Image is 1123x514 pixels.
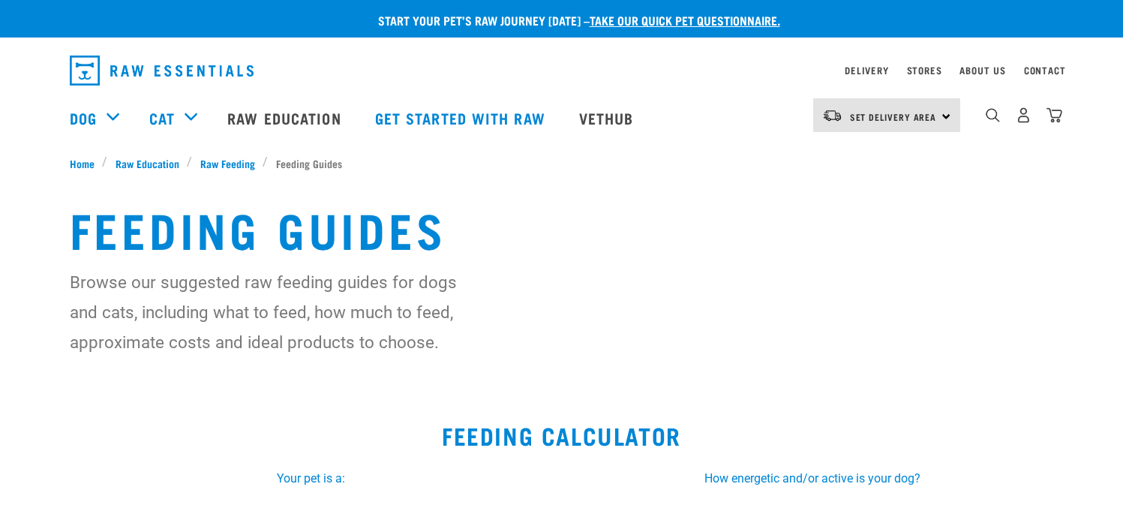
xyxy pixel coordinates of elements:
[70,56,254,86] img: Raw Essentials Logo
[58,50,1066,92] nav: dropdown navigation
[959,68,1005,73] a: About Us
[70,155,95,171] span: Home
[200,155,255,171] span: Raw Feeding
[70,201,1054,255] h1: Feeding Guides
[1024,68,1066,73] a: Contact
[70,155,1054,171] nav: breadcrumbs
[107,155,187,171] a: Raw Education
[1016,107,1031,123] img: user.png
[79,470,544,488] label: Your pet is a:
[822,109,842,122] img: van-moving.png
[590,17,780,23] a: take our quick pet questionnaire.
[70,267,464,357] p: Browse our suggested raw feeding guides for dogs and cats, including what to feed, how much to fe...
[1046,107,1062,123] img: home-icon@2x.png
[192,155,263,171] a: Raw Feeding
[564,88,653,148] a: Vethub
[212,88,359,148] a: Raw Education
[18,422,1105,449] h2: Feeding Calculator
[845,68,888,73] a: Delivery
[907,68,942,73] a: Stores
[580,470,1045,488] label: How energetic and/or active is your dog?
[116,155,179,171] span: Raw Education
[70,155,103,171] a: Home
[850,114,937,119] span: Set Delivery Area
[70,107,97,129] a: Dog
[986,108,1000,122] img: home-icon-1@2x.png
[360,88,564,148] a: Get started with Raw
[149,107,175,129] a: Cat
